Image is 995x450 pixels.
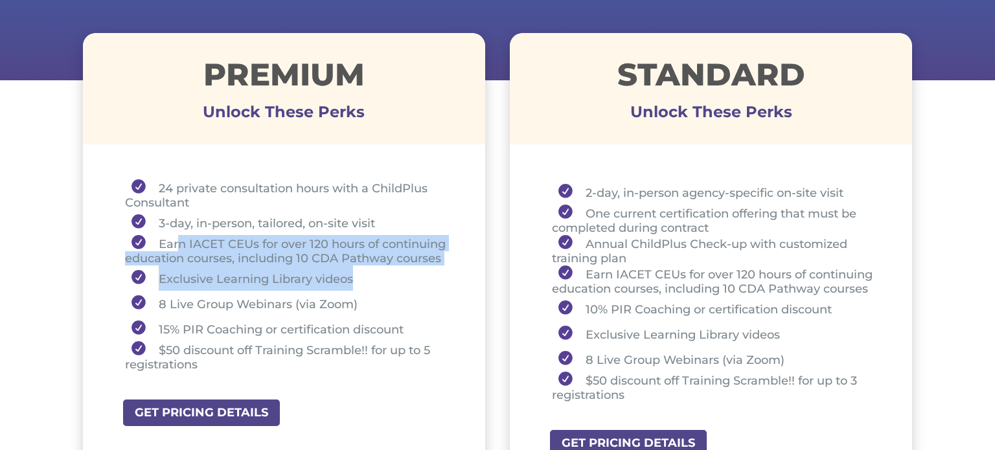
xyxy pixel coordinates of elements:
li: $50 discount off Training Scramble!! for up to 3 registrations [552,372,880,402]
li: Exclusive Learning Library videos [552,321,880,346]
li: $50 discount off Training Scramble!! for up to 5 registrations [125,341,453,372]
li: 10% PIR Coaching or certification discount [552,296,880,321]
li: 8 Live Group Webinars (via Zoom) [125,291,453,316]
li: Exclusive Learning Library videos [125,265,453,291]
h1: STANDARD [510,59,912,96]
li: 24 private consultation hours with a ChildPlus Consultant [125,179,453,210]
li: 2-day, in-person agency-specific on-site visit [552,179,880,205]
h1: Premium [83,59,485,96]
a: GET PRICING DETAILS [122,398,281,427]
li: One current certification offering that must be completed during contract [552,205,880,235]
li: 15% PIR Coaching or certification discount [125,316,453,341]
li: 8 Live Group Webinars (via Zoom) [552,346,880,372]
li: Earn IACET CEUs for over 120 hours of continuing education courses, including 10 CDA Pathway courses [552,265,880,296]
iframe: Chat Widget [784,310,995,450]
li: 3-day, in-person, tailored, on-site visit [125,210,453,235]
h3: Unlock These Perks [83,112,485,118]
li: Annual ChildPlus Check-up with customized training plan [552,235,880,265]
li: Earn IACET CEUs for over 120 hours of continuing education courses, including 10 CDA Pathway courses [125,235,453,265]
h3: Unlock These Perks [510,112,912,118]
